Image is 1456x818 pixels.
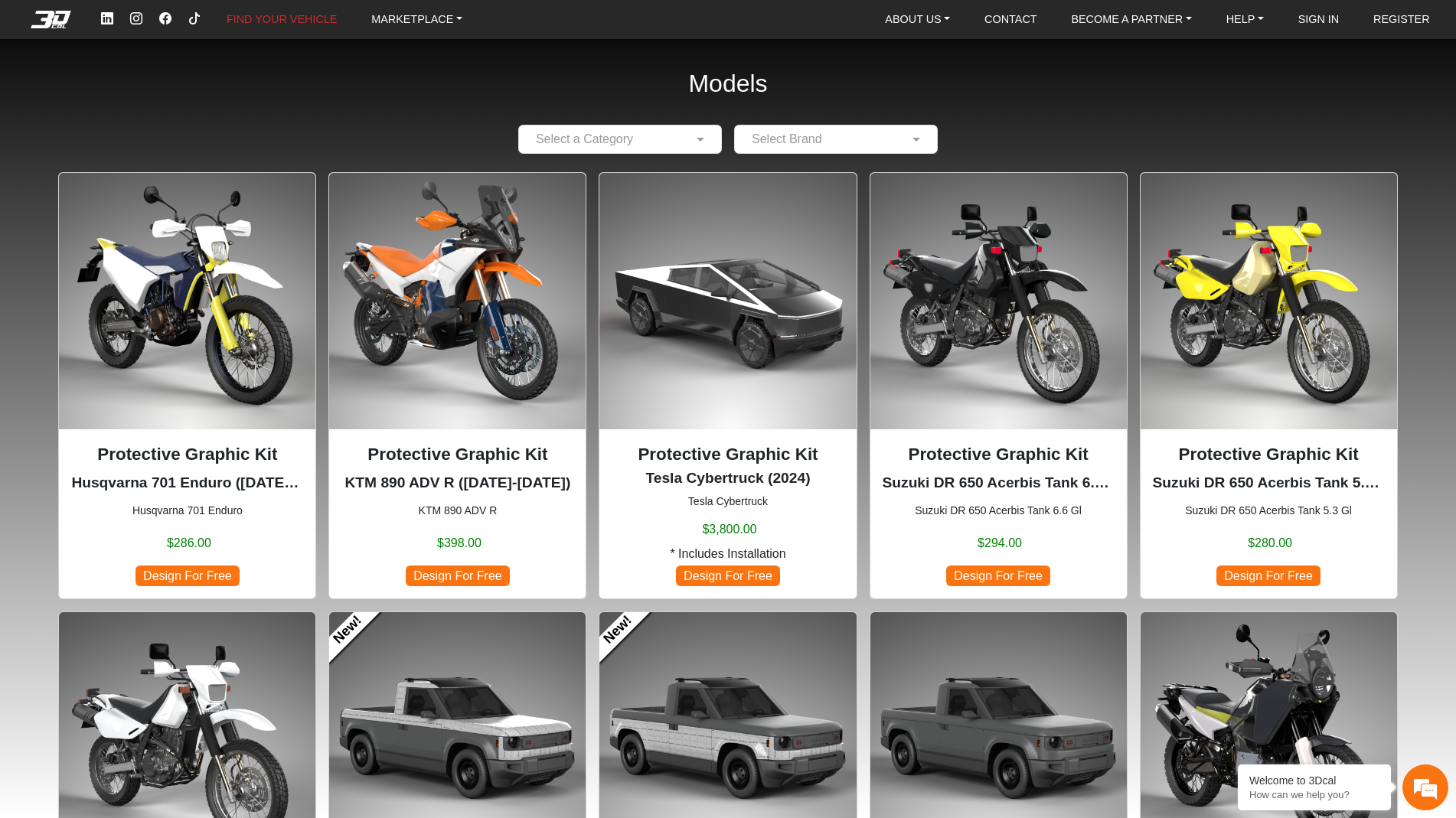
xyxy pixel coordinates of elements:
span: Design For Free [946,565,1050,586]
p: Tesla Cybertruck (2024) [612,468,844,490]
a: FIND YOUR VEHICLE [220,7,343,31]
span: $398.00 [437,534,482,552]
a: ABOUT US [879,7,956,31]
h2: Models [688,49,767,119]
div: KTM 890 ADV R [328,172,586,599]
p: Husqvarna 701 Enduro (2016-2024) [71,472,303,494]
span: Design For Free [406,565,510,586]
a: New! [317,599,379,661]
a: New! [587,599,649,661]
img: 701 Enduronull2016-2024 [59,173,315,429]
div: Husqvarna 701 Enduro [58,172,316,599]
p: KTM 890 ADV R (2023-2025) [341,472,573,494]
span: $3,800.00 [702,520,756,539]
span: Design For Free [135,565,240,586]
div: Suzuki DR 650 Acerbis Tank 5.3 Gl [1140,172,1398,599]
small: KTM 890 ADV R [341,503,573,519]
p: Protective Graphic Kit [1153,442,1385,468]
a: CONTACT [978,7,1043,31]
a: REGISTER [1367,7,1436,31]
a: MARKETPLACE [365,7,468,31]
p: How can we help you? [1249,789,1379,800]
a: HELP [1220,7,1270,31]
img: DR 650Acerbis Tank 6.6 Gl1996-2024 [870,173,1127,429]
p: Suzuki DR 650 Acerbis Tank 6.6 Gl (1996-2024) [883,472,1115,494]
div: Welcome to 3Dcal [1249,774,1379,787]
p: Suzuki DR 650 Acerbis Tank 5.3 Gl (1996-2024) [1153,472,1385,494]
p: Protective Graphic Kit [341,442,573,468]
div: Suzuki DR 650 Acerbis Tank 6.6 Gl [870,172,1128,599]
span: * Includes Installation [670,545,785,563]
img: 890 ADV R null2023-2025 [329,173,586,429]
span: Design For Free [676,565,780,586]
img: Cybertrucknull2024 [599,173,856,429]
span: $294.00 [978,534,1022,552]
img: DR 650Acerbis Tank 5.3 Gl1996-2024 [1141,173,1397,429]
small: Suzuki DR 650 Acerbis Tank 6.6 Gl [883,503,1115,519]
p: Protective Graphic Kit [612,442,844,468]
p: Protective Graphic Kit [883,442,1115,468]
a: BECOME A PARTNER [1065,7,1197,31]
small: Husqvarna 701 Enduro [71,503,303,519]
p: Protective Graphic Kit [71,442,303,468]
div: Tesla Cybertruck [599,172,857,599]
a: SIGN IN [1292,7,1346,31]
span: $286.00 [167,534,211,552]
span: $280.00 [1248,534,1292,552]
small: Suzuki DR 650 Acerbis Tank 5.3 Gl [1153,503,1385,519]
small: Tesla Cybertruck [612,494,844,510]
span: Design For Free [1216,565,1321,586]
